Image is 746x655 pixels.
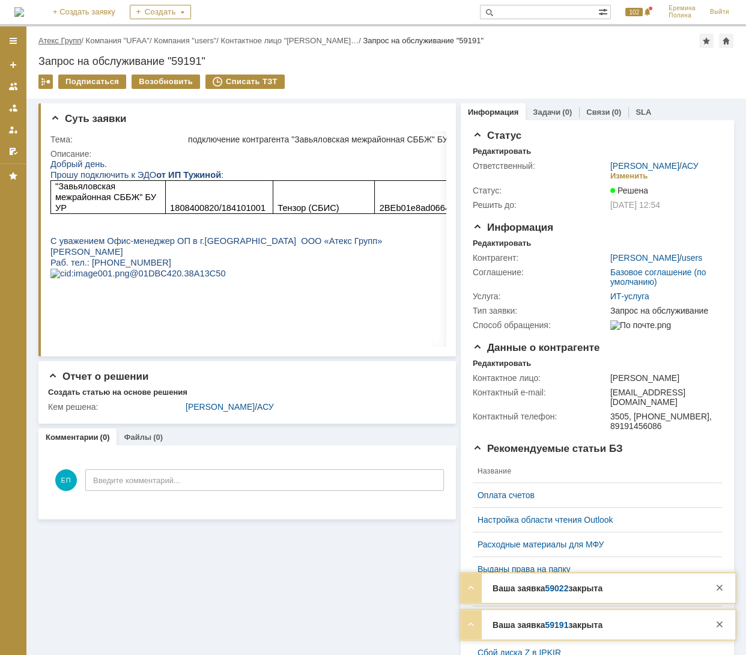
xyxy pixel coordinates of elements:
strong: Ваша заявка закрыта [493,583,602,593]
div: Соглашение: [473,267,608,277]
div: Развернуть [464,617,478,632]
div: / [154,36,220,45]
div: Ответственный: [473,161,608,171]
a: Мои заявки [4,120,23,139]
span: [DATE] 12:54 [610,200,660,210]
div: (0) [100,433,110,442]
div: Редактировать [473,359,531,368]
a: Базовое соглашение (по умолчанию) [610,267,706,287]
div: (0) [562,108,572,117]
a: 59022 [545,583,568,593]
div: / [38,36,86,45]
span: Данные о контрагенте [473,342,600,353]
span: Тензор (СБИС) [227,44,288,54]
th: Название [473,460,712,483]
a: Выданы права на папку [478,564,708,574]
span: Полина [669,12,696,19]
div: (0) [611,108,621,117]
a: Заявки в моей ответственности [4,99,23,118]
div: / [610,161,699,171]
span: Информация [473,222,553,233]
div: Способ обращения: [473,320,608,330]
a: [PERSON_NAME] [186,402,255,412]
span: Еремина [669,5,696,12]
div: [EMAIL_ADDRESS][DOMAIN_NAME] [610,388,717,407]
div: Решить до: [473,200,608,210]
a: 59191 [545,620,568,630]
a: АСУ [257,402,274,412]
img: logo [14,7,24,17]
a: Связи [586,108,610,117]
div: (0) [153,433,163,442]
div: Тема: [50,135,186,144]
div: Описание: [50,149,703,159]
span: Статус [473,130,521,141]
a: Контактное лицо "[PERSON_NAME]… [221,36,359,45]
div: Добавить в избранное [699,34,714,48]
div: Статус: [473,186,608,195]
div: Контактное лицо: [473,373,608,383]
div: Услуга: [473,291,608,301]
div: / [86,36,154,45]
div: подключение контрагента "Завьяловская межрайонная СББЖ" БУ УР (от ИП Тужина) [188,135,700,144]
a: [PERSON_NAME] [610,161,679,171]
div: Редактировать [473,239,531,248]
span: 102 [625,8,643,16]
a: Комментарии [46,433,99,442]
span: Отчет о решении [48,371,148,382]
a: users [682,253,702,263]
div: Контактный e-mail: [473,388,608,397]
a: SLA [635,108,651,117]
a: Атекс Групп [38,36,81,45]
a: Перейти на домашнюю страницу [14,7,24,17]
div: 3505, [PHONE_NUMBER], 89191456086 [610,412,717,431]
a: Настройка области чтения Outlook [478,515,708,525]
div: Создать [130,5,191,19]
b: от ИП Тужиной [106,11,171,21]
span: 1808400820/184101001 [120,44,215,54]
span: 2025.24652 от [DATE] (код в 1с Т00132797) [512,34,638,54]
div: Закрыть [712,617,727,632]
a: Компания "UFAA" [86,36,150,45]
a: Задачи [533,108,560,117]
div: Изменить [610,171,648,181]
a: Информация [468,108,518,117]
div: Запрос на обслуживание "59191" [38,55,734,67]
div: Создать статью на основе решения [48,388,187,397]
strong: Ваша заявка закрыта [493,620,602,630]
a: Компания "users" [154,36,216,45]
div: Контрагент: [473,253,608,263]
span: Рекомендуемые статьи БЗ [473,443,623,454]
span: Расширенный поиск [598,5,610,17]
a: ИТ-услуга [610,291,649,301]
span: Суть заявки [50,113,126,124]
div: Запрос на обслуживание [610,306,717,315]
div: / [610,253,702,263]
span: 2BEb01e8ad0664e11e38215005056917125 [329,44,503,54]
a: Мои согласования [4,142,23,161]
div: Кем решена: [48,402,183,412]
div: / [221,36,363,45]
div: Запрос на обслуживание "59191" [363,36,484,45]
a: Файлы [124,433,151,442]
img: По почте.png [610,320,671,330]
a: Расходные материалы для МФУ [478,540,708,549]
div: [PERSON_NAME] [610,373,717,383]
div: Работа с массовостью [38,75,53,89]
a: Заявки на командах [4,77,23,96]
div: Развернуть [464,580,478,595]
div: Закрыть [712,580,727,595]
a: [PERSON_NAME] [610,253,679,263]
div: Тип заявки: [473,306,608,315]
a: АСУ [682,161,699,171]
div: Сделать домашней страницей [719,34,733,48]
a: Создать заявку [4,55,23,75]
span: Решена [610,186,648,195]
div: Редактировать [473,147,531,156]
a: Оплата счетов [478,490,708,500]
div: Контактный телефон: [473,412,608,421]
